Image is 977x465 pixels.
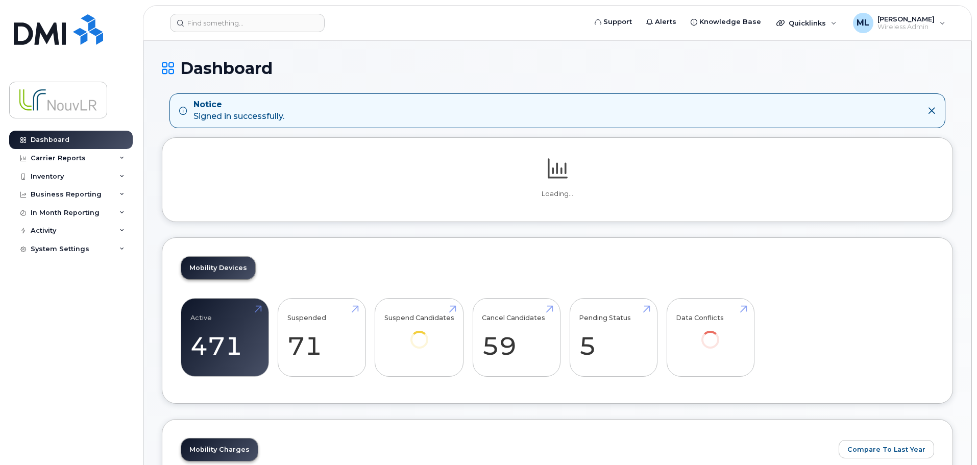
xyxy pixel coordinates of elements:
a: Active 471 [190,304,259,371]
a: Data Conflicts [676,304,745,362]
a: Mobility Charges [181,438,258,461]
a: Suspended 71 [287,304,356,371]
a: Suspend Candidates [384,304,454,362]
span: Compare To Last Year [847,445,925,454]
button: Compare To Last Year [839,440,934,458]
a: Mobility Devices [181,257,255,279]
p: Loading... [181,189,934,199]
a: Cancel Candidates 59 [482,304,551,371]
h1: Dashboard [162,59,953,77]
div: Signed in successfully. [193,99,284,123]
strong: Notice [193,99,284,111]
a: Pending Status 5 [579,304,648,371]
